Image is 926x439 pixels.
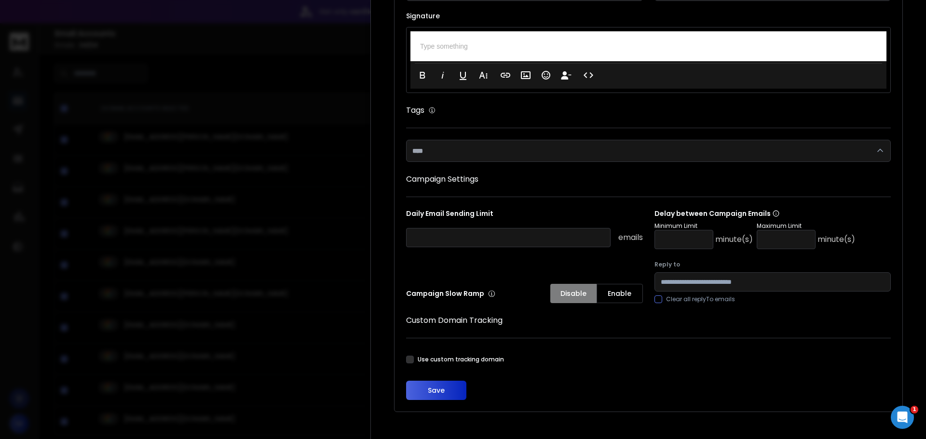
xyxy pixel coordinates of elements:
label: Use custom tracking domain [418,356,504,363]
p: minute(s) [715,234,753,245]
iframe: Intercom live chat [891,406,914,429]
button: Save [406,381,466,400]
p: Daily Email Sending Limit [406,209,643,222]
h1: Campaign Settings [406,173,891,185]
p: Delay between Campaign Emails [654,209,855,218]
p: minute(s) [817,234,855,245]
span: 1 [911,406,918,413]
button: Insert Unsubscribe Link [557,66,575,85]
label: Signature [406,13,891,19]
button: Underline (Ctrl+U) [454,66,472,85]
p: emails [618,232,643,243]
button: Enable [597,284,643,303]
button: Code View [579,66,598,85]
h1: Tags [406,105,424,116]
button: Emoticons [537,66,555,85]
p: Campaign Slow Ramp [406,289,495,298]
h1: Custom Domain Tracking [406,315,891,326]
button: Insert Link (Ctrl+K) [496,66,515,85]
button: Insert Image (Ctrl+P) [517,66,535,85]
label: Reply to [654,261,891,268]
label: Clear all replyTo emails [666,295,735,303]
p: Maximum Limit [757,222,855,230]
button: Disable [550,284,597,303]
button: Italic (Ctrl+I) [434,66,452,85]
button: Bold (Ctrl+B) [413,66,432,85]
p: Minimum Limit [654,222,753,230]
